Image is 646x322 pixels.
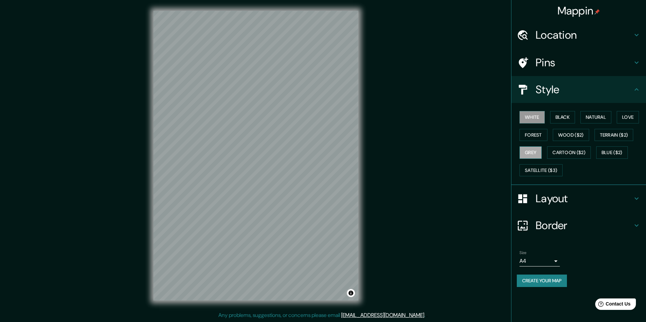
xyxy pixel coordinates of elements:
button: Wood ($2) [553,129,589,141]
div: . [426,311,428,319]
h4: Location [536,28,633,42]
div: Location [511,22,646,48]
button: Cartoon ($2) [547,146,591,159]
label: Size [519,250,527,256]
button: Terrain ($2) [595,129,634,141]
button: Forest [519,129,547,141]
img: pin-icon.png [595,9,600,14]
button: Blue ($2) [596,146,628,159]
canvas: Map [153,11,358,300]
a: [EMAIL_ADDRESS][DOMAIN_NAME] [341,312,424,319]
h4: Pins [536,56,633,69]
div: A4 [519,256,560,266]
button: Satellite ($3) [519,164,563,177]
div: Pins [511,49,646,76]
div: Style [511,76,646,103]
button: Love [617,111,639,123]
button: Black [550,111,575,123]
h4: Style [536,83,633,96]
button: Toggle attribution [347,289,355,297]
h4: Layout [536,192,633,205]
button: White [519,111,545,123]
button: Grey [519,146,542,159]
iframe: Help widget launcher [586,296,639,315]
div: Layout [511,185,646,212]
h4: Mappin [558,4,600,17]
button: Create your map [517,275,567,287]
div: . [425,311,426,319]
div: Border [511,212,646,239]
h4: Border [536,219,633,232]
button: Natural [580,111,611,123]
p: Any problems, suggestions, or concerns please email . [218,311,425,319]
